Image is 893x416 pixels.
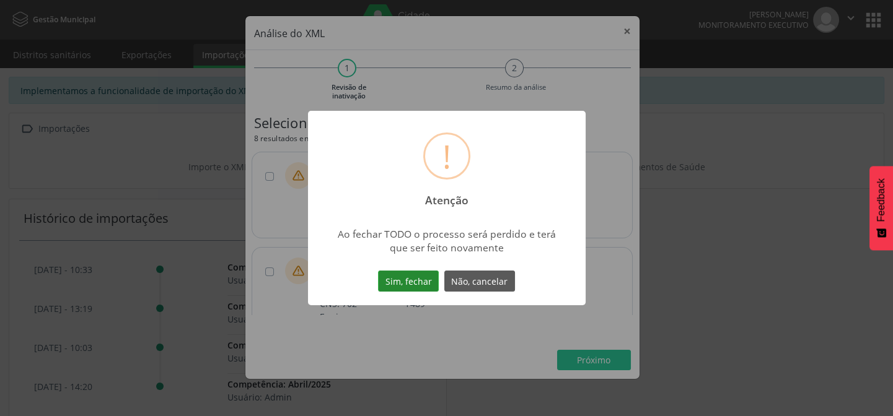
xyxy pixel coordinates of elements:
div: Ao fechar TODO o processo será perdido e terá que ser feito novamente [337,227,556,254]
span: Feedback [876,178,887,222]
h2: Atenção [414,185,479,207]
button: Feedback - Mostrar pesquisa [869,166,893,250]
button: Sim, fechar [378,271,439,292]
div: ! [442,134,451,178]
button: Não, cancelar [444,271,515,292]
